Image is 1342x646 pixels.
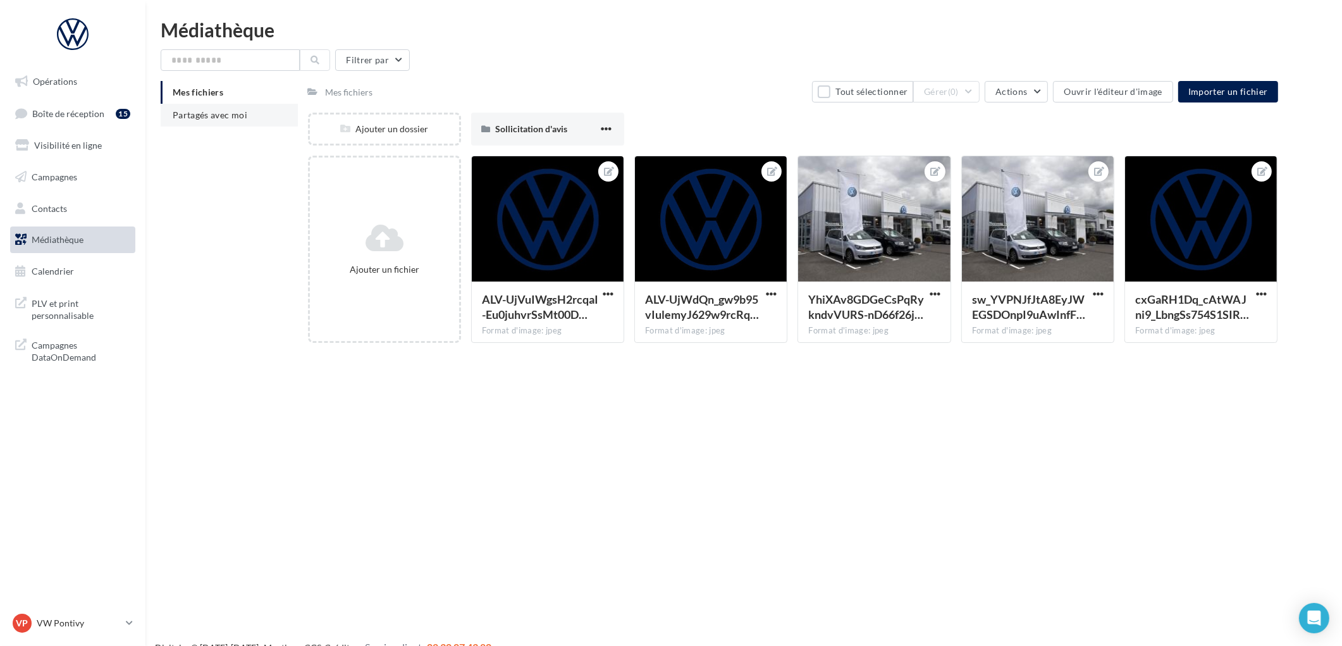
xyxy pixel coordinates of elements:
[1135,325,1267,337] div: Format d'image: jpeg
[8,132,138,159] a: Visibilité en ligne
[10,611,135,635] a: VP VW Pontivy
[1299,603,1329,633] div: Open Intercom Messenger
[8,164,138,190] a: Campagnes
[173,87,223,97] span: Mes fichiers
[326,86,373,99] div: Mes fichiers
[8,100,138,127] a: Boîte de réception15
[913,81,980,102] button: Gérer(0)
[8,290,138,327] a: PLV et print personnalisable
[161,20,1327,39] div: Médiathèque
[32,337,130,364] span: Campagnes DataOnDemand
[1178,81,1278,102] button: Importer un fichier
[482,292,598,321] span: ALV-UjVuIWgsH2rcqaI-Eu0juhvrSsMt00DESdAU-hzDQyMbdhrDEH5r
[645,292,759,321] span: ALV-UjWdQn_gw9b95vIulemyJ629w9rcRqyac8y1BAnXBHxcSFSs9bX8
[645,325,777,337] div: Format d'image: jpeg
[8,227,138,253] a: Médiathèque
[8,68,138,95] a: Opérations
[32,234,83,245] span: Médiathèque
[495,123,567,134] span: Sollicitation d'avis
[1135,292,1249,321] span: cxGaRH1Dq_cAtWAJni9_LbngSs754S1SIRg_iHenPhqWE7_V8eFyISqCjcOVlM81NpYpaMs-etrWo2D7TA=s0
[482,325,613,337] div: Format d'image: jpeg
[1053,81,1173,102] button: Ouvrir l'éditeur d'image
[1188,86,1268,97] span: Importer un fichier
[37,617,121,630] p: VW Pontivy
[972,292,1085,321] span: sw_YVPNJfJtA8EyJWEGSDOnpI9uAwInfFNVeFdiSR_z5weogDsdBfoPNPk-Mt-sPfLt1KnnSFgkUIEL7pg=s0
[8,332,138,369] a: Campagnes DataOnDemand
[808,292,924,321] span: YhiXAv8GDGeCsPqRykndvVURS-nD66f26jfXud8Wk63Z9w80X5rDZhnDAYs9T7_xqrOc2punyWRbgnFeIQ=s0
[335,49,410,71] button: Filtrer par
[8,258,138,285] a: Calendrier
[948,87,959,97] span: (0)
[972,325,1104,337] div: Format d'image: jpeg
[808,325,940,337] div: Format d'image: jpeg
[34,140,102,151] span: Visibilité en ligne
[310,123,459,135] div: Ajouter un dossier
[995,86,1027,97] span: Actions
[32,266,74,276] span: Calendrier
[32,202,67,213] span: Contacts
[32,295,130,322] span: PLV et print personnalisable
[16,617,28,630] span: VP
[116,109,130,119] div: 15
[315,263,454,276] div: Ajouter un fichier
[32,108,104,118] span: Boîte de réception
[985,81,1048,102] button: Actions
[173,109,247,120] span: Partagés avec moi
[812,81,913,102] button: Tout sélectionner
[33,76,77,87] span: Opérations
[32,171,77,182] span: Campagnes
[8,196,138,222] a: Contacts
